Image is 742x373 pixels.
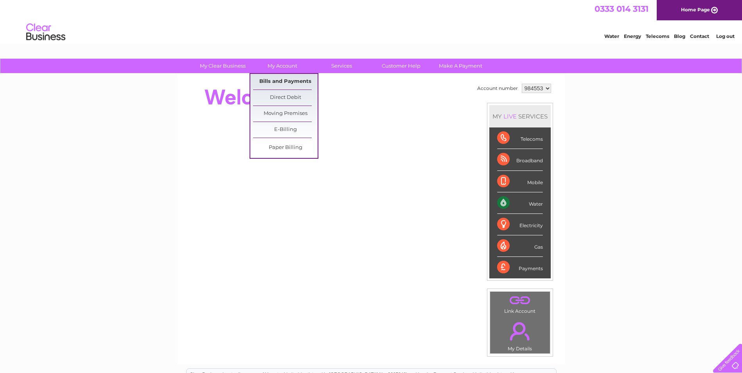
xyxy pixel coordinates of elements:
[26,20,66,44] img: logo.png
[250,59,314,73] a: My Account
[604,33,619,39] a: Water
[497,149,543,170] div: Broadband
[253,140,318,156] a: Paper Billing
[492,294,548,307] a: .
[690,33,709,39] a: Contact
[190,59,255,73] a: My Clear Business
[502,113,518,120] div: LIVE
[309,59,374,73] a: Services
[497,235,543,257] div: Gas
[369,59,433,73] a: Customer Help
[497,171,543,192] div: Mobile
[492,317,548,345] a: .
[716,33,735,39] a: Log out
[674,33,685,39] a: Blog
[497,127,543,149] div: Telecoms
[253,90,318,106] a: Direct Debit
[428,59,493,73] a: Make A Payment
[490,291,550,316] td: Link Account
[595,4,649,14] a: 0333 014 3131
[253,122,318,138] a: E-Billing
[624,33,641,39] a: Energy
[646,33,669,39] a: Telecoms
[497,214,543,235] div: Electricity
[187,4,556,38] div: Clear Business is a trading name of Verastar Limited (registered in [GEOGRAPHIC_DATA] No. 3667643...
[253,106,318,122] a: Moving Premises
[497,257,543,278] div: Payments
[497,192,543,214] div: Water
[489,105,551,127] div: MY SERVICES
[490,316,550,354] td: My Details
[475,82,520,95] td: Account number
[253,74,318,90] a: Bills and Payments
